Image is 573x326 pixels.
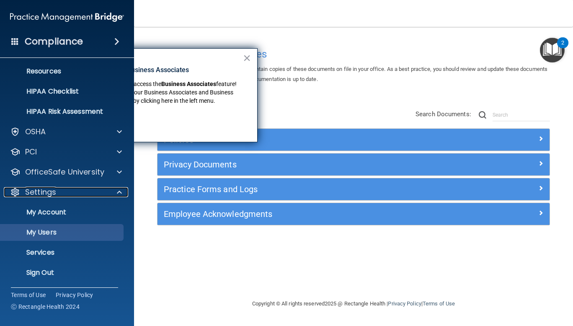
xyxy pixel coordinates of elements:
span: Ⓒ Rectangle Health 2024 [11,303,80,311]
p: HIPAA Checklist [5,87,120,96]
input: Search [493,109,550,121]
p: My Account [5,208,120,216]
p: My Users [5,228,120,237]
span: feature! You can now manage your Business Associates and Business Associate Agreements by clickin... [74,81,238,104]
h5: Policies [164,135,445,144]
p: PCI [25,147,37,157]
iframe: Drift Widget Chat Controller [428,266,563,300]
p: Settings [25,187,56,197]
a: Privacy Policy [56,291,93,299]
strong: Business Associates [161,81,216,87]
div: 2 [561,43,564,54]
button: Close [243,51,251,65]
a: Terms of Use [11,291,46,299]
img: ic-search.3b580494.png [479,111,486,119]
button: Open Resource Center, 2 new notifications [540,38,565,63]
img: PMB logo [10,9,124,26]
span: Search Documents: [416,110,471,118]
a: Privacy Policy [388,300,421,307]
a: Terms of Use [423,300,455,307]
h5: Employee Acknowledgments [164,209,445,219]
p: Sign Out [5,269,120,277]
p: HIPAA Risk Assessment [5,107,120,116]
p: OfficeSafe University [25,167,104,177]
h4: Compliance [25,36,83,47]
div: Copyright © All rights reserved 2025 @ Rectangle Health | | [201,290,506,317]
p: Resources [5,67,120,76]
h4: Documents and Policies [157,49,550,60]
h5: Practice Forms and Logs [164,185,445,194]
p: OSHA [25,127,46,137]
h5: Privacy Documents [164,160,445,169]
p: Services [5,248,120,257]
span: You are required by law to create and maintain copies of these documents on file in your office. ... [157,66,547,82]
p: New Location for Business Associates [74,65,243,75]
